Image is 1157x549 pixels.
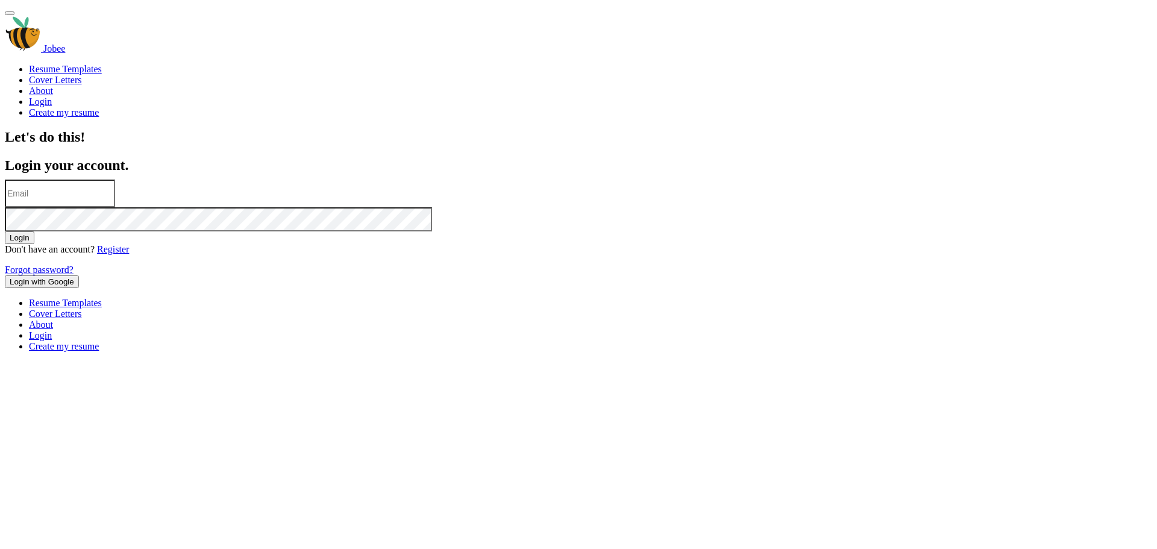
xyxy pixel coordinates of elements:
[29,298,102,308] a: Resume Templates
[5,244,95,254] span: Don't have an account?
[5,16,41,52] img: jobee.io
[5,180,115,207] input: Email
[29,330,52,340] a: Login
[5,129,1152,145] h2: Let's do this!
[5,43,65,54] a: Jobee
[5,157,1152,174] h1: Login your account.
[5,265,74,275] a: Forgot password?
[43,43,65,54] span: Jobee
[29,309,82,319] a: Cover Letters
[5,275,79,288] button: Login with Google
[97,244,129,254] a: Register
[5,231,34,244] button: Login
[29,319,53,330] a: About
[29,341,99,351] a: Create my resume
[29,86,53,96] a: About
[29,64,102,74] a: Resume Templates
[29,107,99,118] a: Create my resume
[29,96,52,107] a: Login
[29,75,82,85] a: Cover Letters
